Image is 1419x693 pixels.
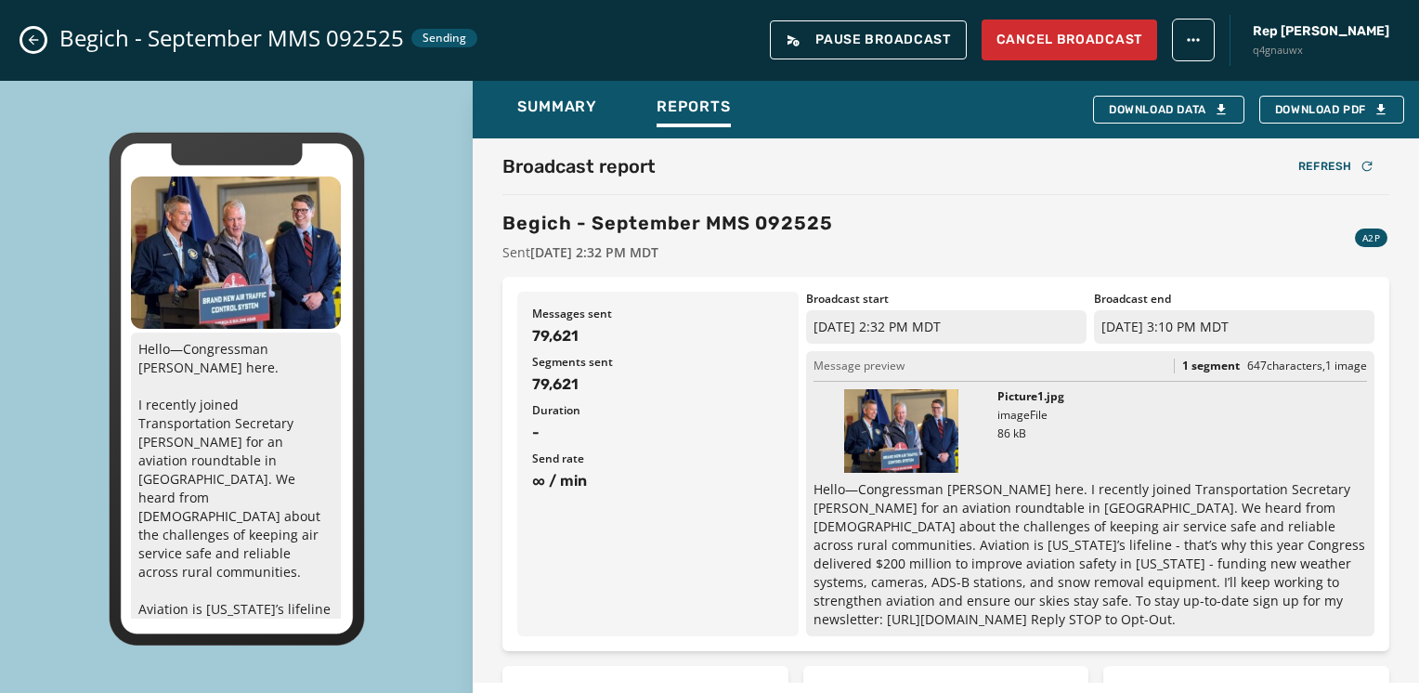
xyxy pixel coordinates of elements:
h2: Broadcast report [502,153,656,179]
span: 1 segment [1182,359,1240,373]
p: [DATE] 2:32 PM MDT [806,310,1087,344]
span: Message preview [814,359,905,373]
span: - [532,422,783,444]
span: Summary [517,98,597,116]
span: , 1 image [1322,358,1367,373]
span: Broadcast end [1094,292,1374,307]
div: Refresh [1298,159,1374,174]
p: 86 kB [997,426,1064,441]
span: Sending [423,31,466,46]
div: A2P [1355,229,1387,247]
span: Duration [532,403,783,418]
span: image File [997,408,1048,423]
span: Send rate [532,451,783,466]
div: Download Data [1109,102,1229,117]
span: 647 characters [1247,358,1322,373]
span: Segments sent [532,355,783,370]
span: Reports [657,98,731,116]
span: Messages sent [532,307,783,321]
span: q4gnauwx [1253,43,1389,59]
span: Begich - September MMS 092525 [59,23,404,53]
span: Pause Broadcast [786,33,951,47]
img: Thumbnail [844,389,959,473]
span: 79,621 [532,373,783,396]
button: broadcast action menu [1172,19,1215,61]
span: Sent [502,243,833,262]
span: Rep [PERSON_NAME] [1253,22,1389,41]
span: Broadcast start [806,292,1087,307]
p: Hello—Congressman [PERSON_NAME] here. I recently joined Transportation Secretary [PERSON_NAME] fo... [814,480,1367,629]
h3: Begich - September MMS 092525 [502,210,833,236]
span: Download PDF [1275,102,1388,117]
span: [DATE] 2:32 PM MDT [530,243,658,261]
span: 79,621 [532,325,783,347]
span: Cancel Broadcast [996,31,1142,49]
span: ∞ / min [532,470,783,492]
p: [DATE] 3:10 PM MDT [1094,310,1374,344]
p: Picture1.jpg [997,389,1064,404]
